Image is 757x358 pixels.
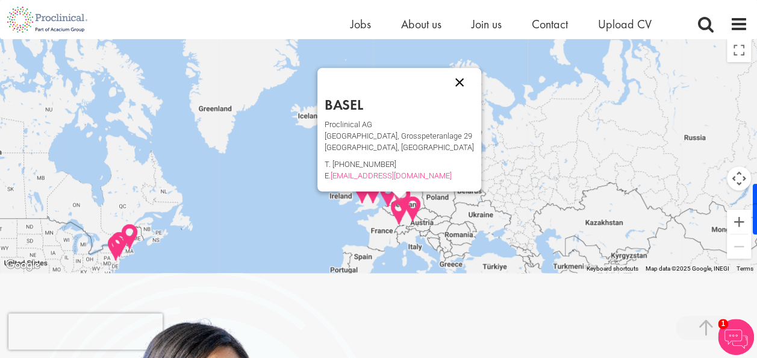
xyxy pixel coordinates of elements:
[3,257,43,273] a: Open this area in Google Maps (opens a new window)
[331,171,452,180] a: [EMAIL_ADDRESS][DOMAIN_NAME]
[325,133,474,139] p: [GEOGRAPHIC_DATA], Grosspeteranlage 29
[532,16,568,32] a: Contact
[325,145,474,150] p: [GEOGRAPHIC_DATA], [GEOGRAPHIC_DATA]
[401,16,441,32] a: About us
[445,68,474,96] button: Close
[325,173,474,178] p: E.
[718,319,754,355] img: Chatbot
[718,319,728,329] span: 1
[325,122,474,127] p: Proclinical AG
[727,166,751,190] button: Map camera controls
[350,16,371,32] a: Jobs
[646,265,729,272] span: Map data ©2025 Google, INEGI
[472,16,502,32] a: Join us
[598,16,652,32] a: Upload CV
[325,162,474,167] p: T. [PHONE_NUMBER]
[727,38,751,62] button: Toggle fullscreen view
[8,313,163,350] iframe: reCAPTCHA
[325,96,474,112] h2: Basel
[727,234,751,259] button: Zoom out
[737,265,753,272] a: Terms (opens in new tab)
[3,257,43,273] img: Google
[587,265,638,273] button: Keyboard shortcuts
[727,210,751,234] button: Zoom in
